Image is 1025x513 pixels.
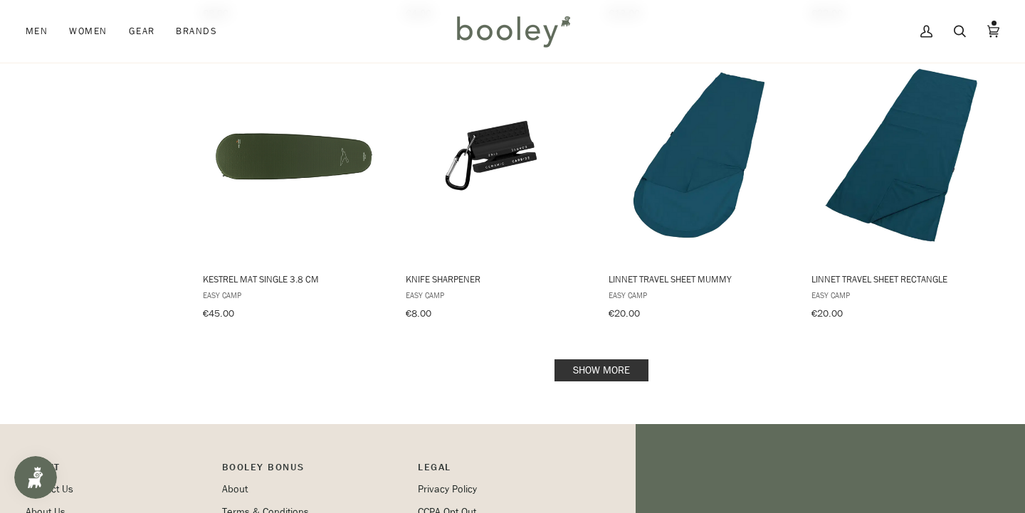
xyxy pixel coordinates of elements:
span: Linnet Travel Sheet Mummy [609,273,791,285]
span: Easy Camp [203,289,385,301]
p: Booley Bonus [222,460,404,482]
span: Easy Camp [811,289,994,301]
span: Easy Camp [609,289,791,301]
a: Linnet Travel Sheet Rectangle [809,48,996,324]
span: Brands [176,24,217,38]
span: €8.00 [406,307,431,320]
a: Linnet Travel Sheet Mummy [606,48,793,324]
a: About [222,482,248,496]
p: Pipeline_Footer Sub [418,460,600,482]
span: Kestrel Mat Single 3.8 cm [203,273,385,285]
span: Gear [129,24,155,38]
img: Booley [451,11,575,52]
iframe: Button to open loyalty program pop-up [14,456,57,499]
img: Easy Camp Kestrel Mat Single 3.8 cm Green - Booley Galway [201,62,387,248]
a: Privacy Policy [418,482,477,496]
span: €45.00 [203,307,234,320]
a: Show more [554,359,648,381]
span: Men [26,24,48,38]
p: Pipeline_Footer Main [26,460,208,482]
a: Kestrel Mat Single 3.8 cm [201,48,387,324]
span: €20.00 [811,307,843,320]
span: Easy Camp [406,289,588,301]
span: €20.00 [609,307,640,320]
img: Easy Camp Linnet Travel Sheet Mummy Blue - Booley Galway [606,62,793,248]
span: Women [69,24,107,38]
a: Knife Sharpener [404,48,590,324]
span: Knife Sharpener [406,273,588,285]
img: Easy Camp Knife Sharpener - Booley Galway [404,62,590,248]
img: Easy Camp Linnet Travel Sheet Rectangle Blue - Booley Galway [809,62,996,248]
span: Linnet Travel Sheet Rectangle [811,273,994,285]
div: Pagination [203,364,999,377]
